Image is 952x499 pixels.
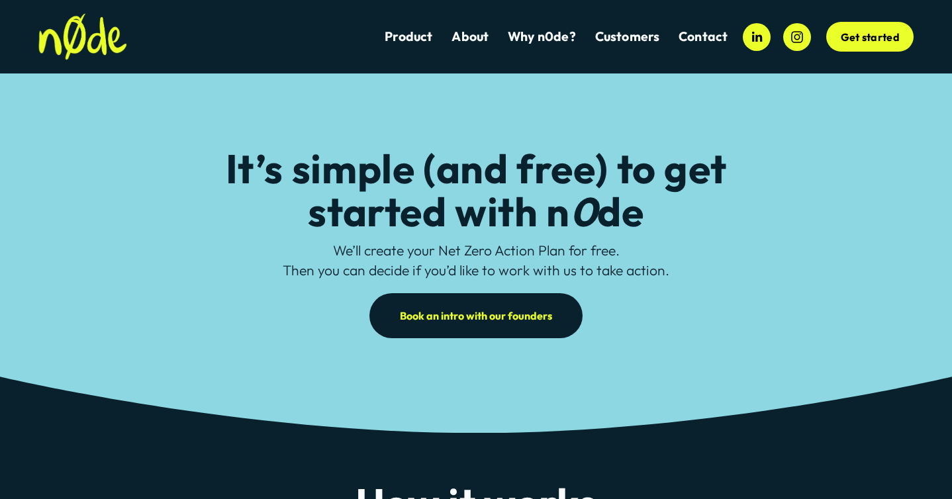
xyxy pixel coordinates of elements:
a: Get started [826,22,914,52]
a: Why n0de? [508,28,576,46]
img: n0de [38,13,127,60]
p: We’ll create your Net Zero Action Plan for free. Then you can decide if you’d like to work with u... [222,241,730,280]
a: LinkedIn [743,23,771,51]
a: Instagram [783,23,811,51]
span: Customers [595,29,660,44]
a: About [452,28,489,46]
iframe: Chat Widget [886,435,952,499]
em: 0 [570,186,598,237]
a: Book an intro with our founders [369,293,583,338]
a: folder dropdown [595,28,660,46]
a: Product [385,28,432,46]
a: Contact [679,28,728,46]
h2: It’s simple (and free) to get started with n de [222,147,730,234]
